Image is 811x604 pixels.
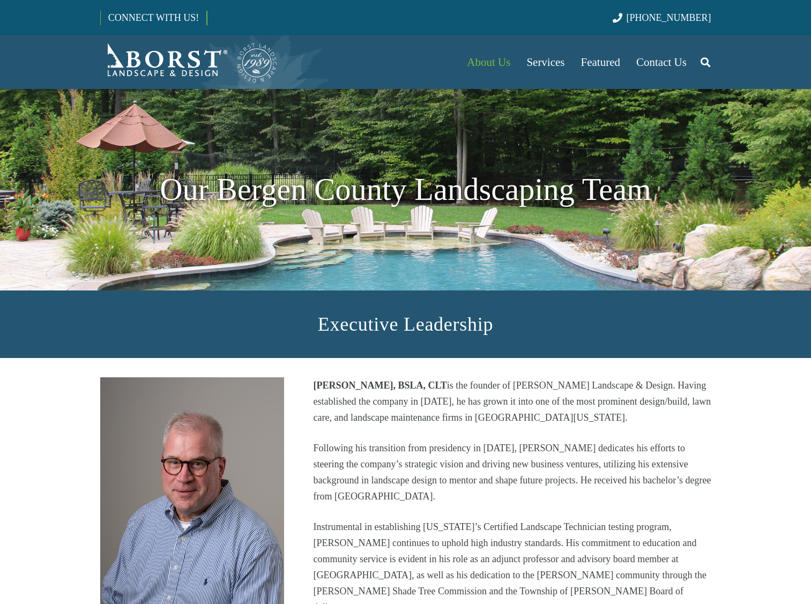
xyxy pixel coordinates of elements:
span: Contact Us [636,56,687,69]
a: CONNECT WITH US! [101,5,206,31]
strong: [PERSON_NAME], BSLA, CLT [313,380,447,391]
p: Following his transition from presidency in [DATE], [PERSON_NAME] dedicates his efforts to steeri... [313,440,711,504]
a: Contact Us [628,35,695,89]
span: Services [526,56,564,69]
a: Services [518,35,572,89]
span: [PHONE_NUMBER] [627,12,711,23]
h2: Executive Leadership [100,310,711,339]
a: Search [695,49,716,76]
a: Featured [573,35,628,89]
a: [PHONE_NUMBER] [613,12,711,23]
span: Featured [581,56,620,69]
span: About Us [467,56,510,69]
a: Borst-Logo [100,41,278,84]
h1: Our Bergen County Landscaping Team [100,166,711,213]
a: About Us [459,35,518,89]
p: is the founder of [PERSON_NAME] Landscape & Design. Having established the company in [DATE], he ... [313,377,711,426]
